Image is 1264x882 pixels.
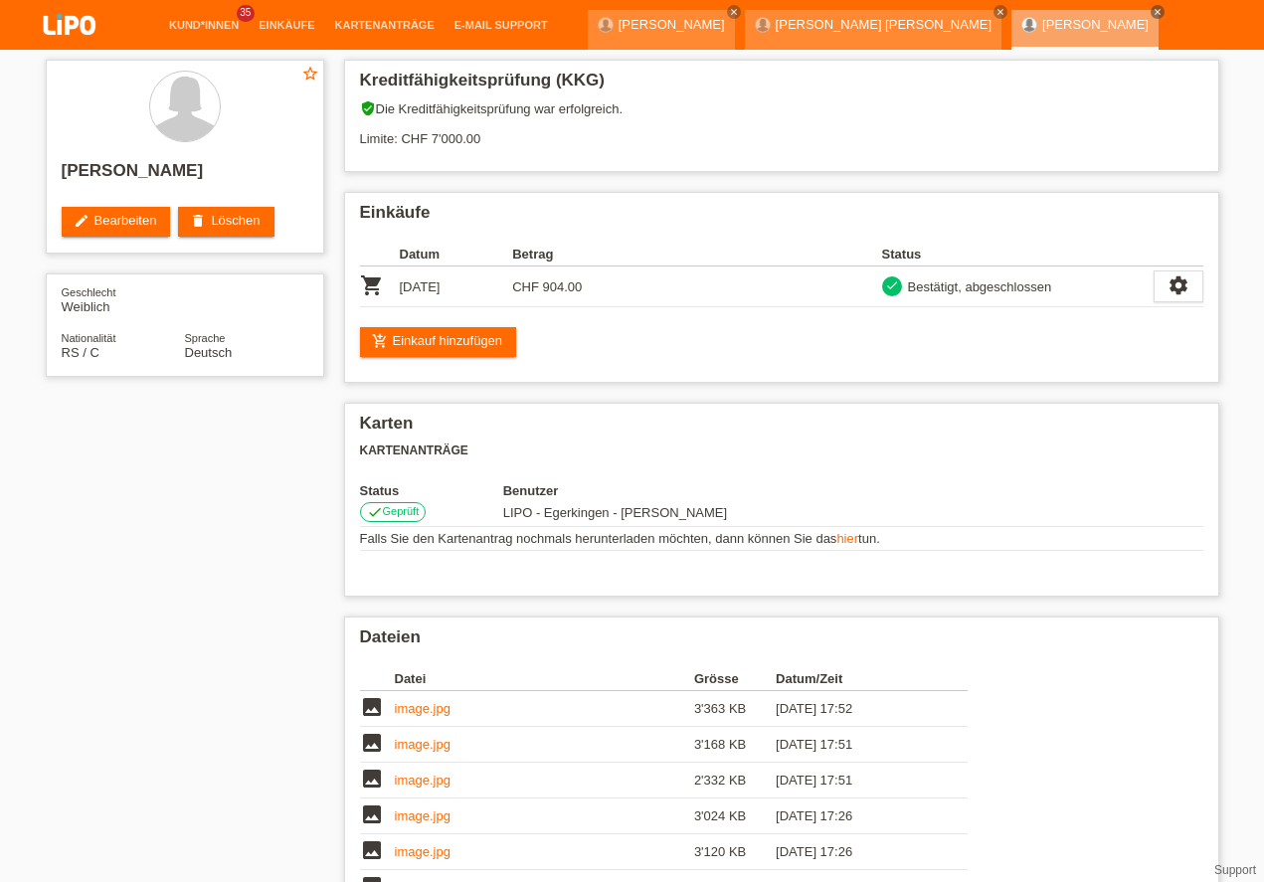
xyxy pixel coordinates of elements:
[360,483,503,498] th: Status
[360,100,376,116] i: verified_user
[360,71,1203,100] h2: Kreditfähigkeitsprüfung (KKG)
[360,627,1203,657] h2: Dateien
[902,276,1052,297] div: Bestätigt, abgeschlossen
[395,844,451,859] a: image.jpg
[882,243,1154,266] th: Status
[776,17,992,32] a: [PERSON_NAME] [PERSON_NAME]
[836,531,858,546] a: hier
[694,798,776,834] td: 3'024 KB
[400,266,513,307] td: [DATE]
[694,763,776,798] td: 2'332 KB
[185,332,226,344] span: Sprache
[512,243,626,266] th: Betrag
[20,41,119,56] a: LIPO pay
[395,737,451,752] a: image.jpg
[1151,5,1165,19] a: close
[694,834,776,870] td: 3'120 KB
[360,443,1203,458] h3: Kartenanträge
[62,332,116,344] span: Nationalität
[360,527,1203,551] td: Falls Sie den Kartenantrag nochmals herunterladen möchten, dann können Sie das tun.
[776,691,939,727] td: [DATE] 17:52
[325,19,445,31] a: Kartenanträge
[237,5,255,22] span: 35
[62,207,171,237] a: editBearbeiten
[776,798,939,834] td: [DATE] 17:26
[1214,863,1256,877] a: Support
[694,727,776,763] td: 3'168 KB
[512,266,626,307] td: CHF 904.00
[360,767,384,791] i: image
[360,100,1203,161] div: Die Kreditfähigkeitsprüfung war erfolgreich. Limite: CHF 7'000.00
[400,243,513,266] th: Datum
[185,345,233,360] span: Deutsch
[1168,274,1189,296] i: settings
[619,17,725,32] a: [PERSON_NAME]
[360,838,384,862] i: image
[395,773,451,788] a: image.jpg
[74,213,90,229] i: edit
[503,483,840,498] th: Benutzer
[360,802,384,826] i: image
[360,695,384,719] i: image
[383,505,420,517] span: Geprüft
[993,5,1007,19] a: close
[776,727,939,763] td: [DATE] 17:51
[372,333,388,349] i: add_shopping_cart
[1153,7,1163,17] i: close
[62,161,308,191] h2: [PERSON_NAME]
[360,273,384,297] i: POSP00028619
[995,7,1005,17] i: close
[776,834,939,870] td: [DATE] 17:26
[159,19,249,31] a: Kund*innen
[503,505,727,520] span: 11.10.2025
[62,284,185,314] div: Weiblich
[776,763,939,798] td: [DATE] 17:51
[395,667,694,691] th: Datei
[395,808,451,823] a: image.jpg
[1042,17,1149,32] a: [PERSON_NAME]
[367,504,383,520] i: check
[190,213,206,229] i: delete
[445,19,558,31] a: E-Mail Support
[727,5,741,19] a: close
[776,667,939,691] th: Datum/Zeit
[360,414,1203,443] h2: Karten
[62,345,99,360] span: Serbien / C / 16.01.1989
[694,667,776,691] th: Grösse
[301,65,319,86] a: star_border
[360,327,517,357] a: add_shopping_cartEinkauf hinzufügen
[885,278,899,292] i: check
[729,7,739,17] i: close
[301,65,319,83] i: star_border
[360,731,384,755] i: image
[395,701,451,716] a: image.jpg
[249,19,324,31] a: Einkäufe
[62,286,116,298] span: Geschlecht
[694,691,776,727] td: 3'363 KB
[360,203,1203,233] h2: Einkäufe
[178,207,273,237] a: deleteLöschen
